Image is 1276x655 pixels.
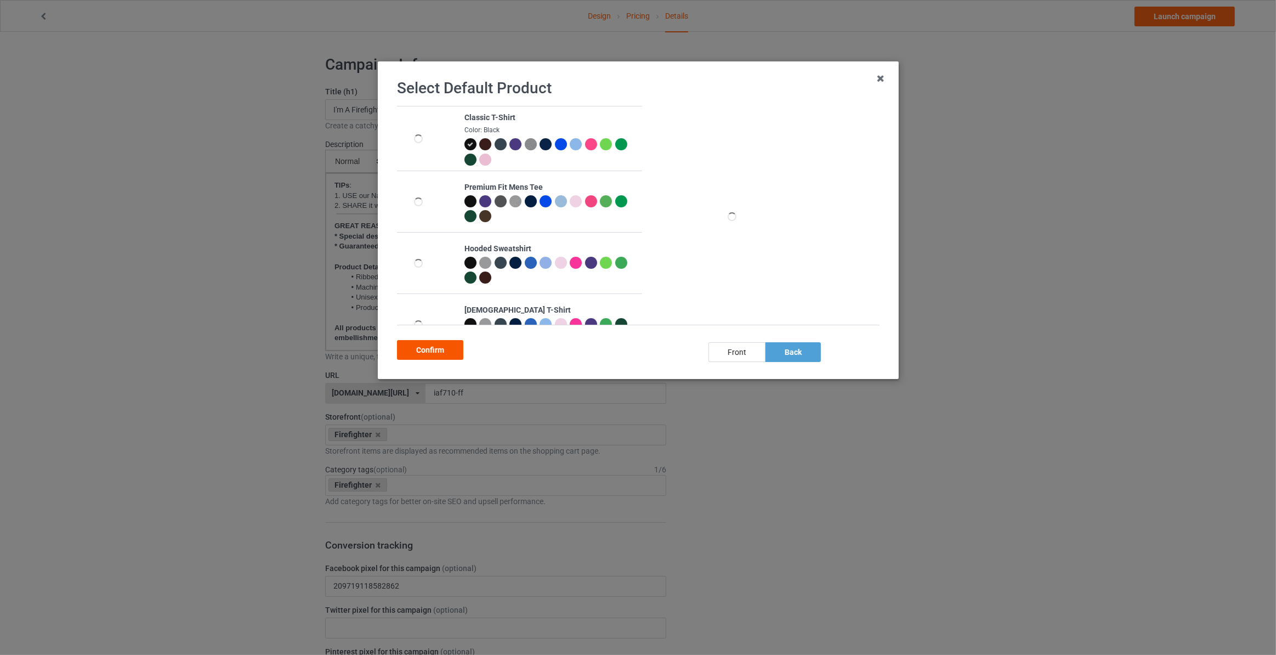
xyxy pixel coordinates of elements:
[509,195,521,207] img: heather_texture.png
[397,340,463,360] div: Confirm
[524,138,536,150] img: heather_texture.png
[464,305,636,316] div: [DEMOGRAPHIC_DATA] T-Shirt
[464,112,636,123] div: Classic T-Shirt
[708,342,765,362] div: front
[464,244,636,255] div: Hooded Sweatshirt
[464,182,636,193] div: Premium Fit Mens Tee
[397,78,880,98] h1: Select Default Product
[464,126,636,135] div: Color: Black
[765,342,821,362] div: back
